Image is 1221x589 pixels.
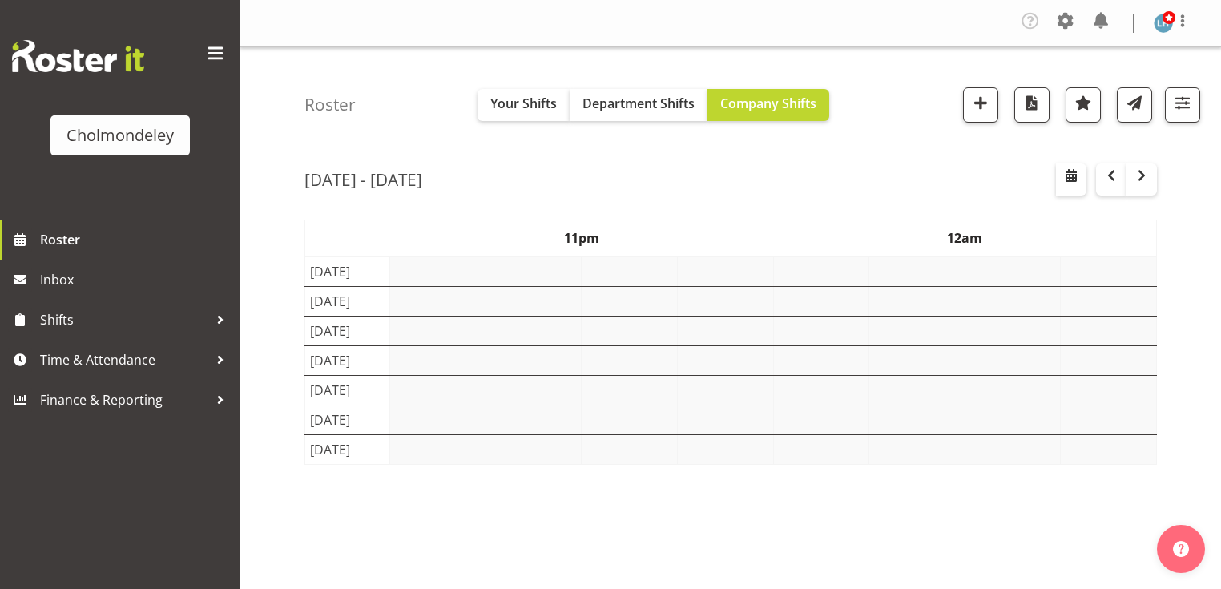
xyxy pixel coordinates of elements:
[1117,87,1152,123] button: Send a list of all shifts for the selected filtered period to all rostered employees.
[66,123,174,147] div: Cholmondeley
[305,376,390,405] td: [DATE]
[490,95,557,112] span: Your Shifts
[1154,14,1173,33] img: lisa-hurry756.jpg
[305,287,390,317] td: [DATE]
[1014,87,1050,123] button: Download a PDF of the roster according to the set date range.
[773,220,1156,257] th: 12am
[570,89,707,121] button: Department Shifts
[1056,163,1086,196] button: Select a specific date within the roster.
[40,268,232,292] span: Inbox
[304,169,422,190] h2: [DATE] - [DATE]
[12,40,144,72] img: Rosterit website logo
[707,89,829,121] button: Company Shifts
[304,95,356,114] h4: Roster
[720,95,816,112] span: Company Shifts
[390,220,773,257] th: 11pm
[305,435,390,465] td: [DATE]
[478,89,570,121] button: Your Shifts
[305,405,390,435] td: [DATE]
[1173,541,1189,557] img: help-xxl-2.png
[305,256,390,287] td: [DATE]
[305,346,390,376] td: [DATE]
[305,317,390,346] td: [DATE]
[40,228,232,252] span: Roster
[40,308,208,332] span: Shifts
[40,388,208,412] span: Finance & Reporting
[1165,87,1200,123] button: Filter Shifts
[40,348,208,372] span: Time & Attendance
[1066,87,1101,123] button: Highlight an important date within the roster.
[963,87,998,123] button: Add a new shift
[582,95,695,112] span: Department Shifts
